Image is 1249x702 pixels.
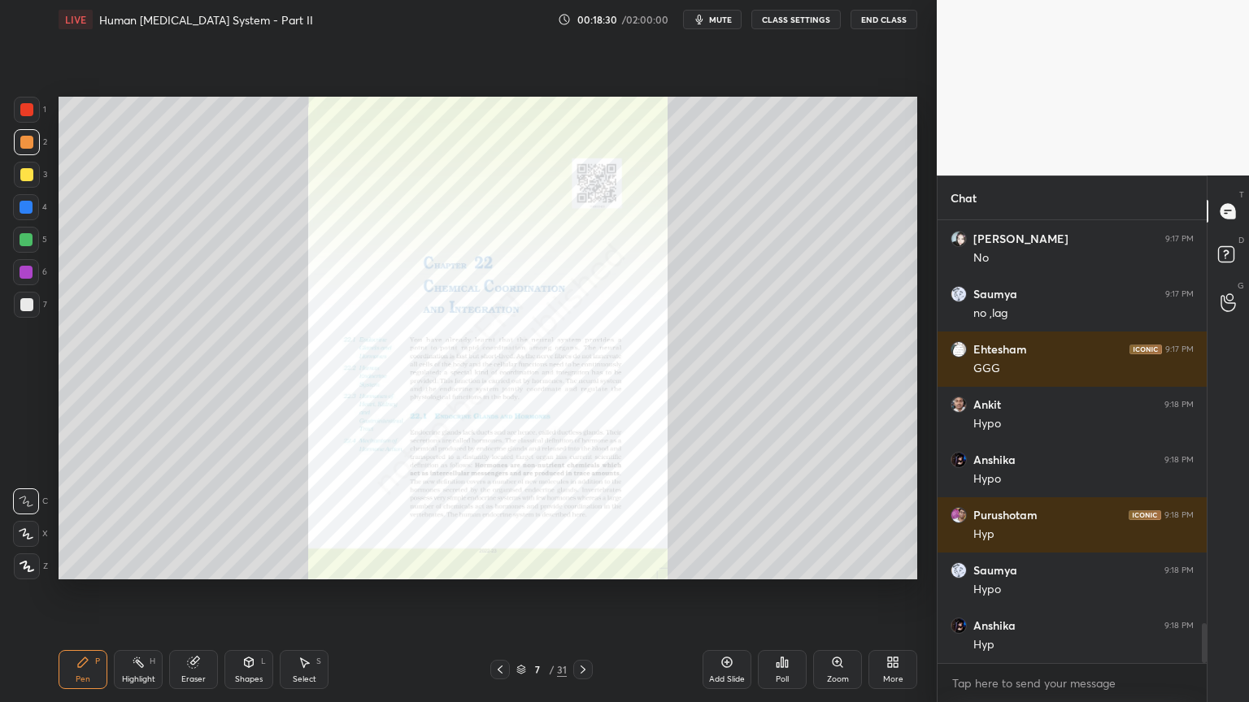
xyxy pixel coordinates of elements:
div: L [261,657,266,665]
div: 6 [13,259,47,285]
div: Z [14,553,48,579]
div: Hypo [973,416,1194,432]
h6: Ankit [973,397,1001,412]
div: Shapes [235,675,263,683]
div: P [95,657,100,665]
div: C [13,488,48,514]
div: 7 [14,292,47,318]
div: 9:17 PM [1165,289,1194,299]
div: Poll [776,675,789,683]
span: mute [709,14,732,25]
div: H [150,657,155,665]
div: 1 [14,97,46,123]
img: 25a94367645245f19d08f9ebd3bc0170.jpg [951,562,967,578]
p: Chat [938,176,990,219]
h6: Anshika [973,453,1016,467]
div: Select [293,675,316,683]
div: X [13,521,48,547]
h6: [PERSON_NAME] [973,232,1068,246]
img: f4a8ac9017f547fcabb9f885244d7538.jpg [951,341,967,357]
div: Pen [76,675,90,683]
div: 9:18 PM [1164,621,1194,630]
div: 9:18 PM [1164,510,1194,520]
img: 62e357fc69d541bfb9aca2aafed71745.jpg [951,396,967,413]
img: 4b33b7a69ed9406eb8bd85886245008c.jpg [951,231,967,247]
h6: Ehtesham [973,342,1027,357]
div: 7 [529,665,546,674]
div: S [316,657,321,665]
img: 3165eaadc29e4ac98a7de2dd90d2da15.jpg [951,507,967,523]
div: Hypo [973,471,1194,487]
div: Hyp [973,637,1194,653]
button: mute [683,10,742,29]
button: End Class [851,10,917,29]
div: 9:17 PM [1165,234,1194,244]
h6: Saumya [973,287,1017,301]
h4: Human [MEDICAL_DATA] System - Part II [99,12,313,28]
div: 2 [14,129,47,155]
p: D [1238,234,1244,246]
div: 9:18 PM [1164,400,1194,409]
img: iconic-dark.1390631f.png [1129,344,1162,354]
div: Zoom [827,675,849,683]
div: LIVE [59,10,93,29]
div: No [973,250,1194,266]
img: bb9732b6ea804f3e96cdd89650718096.jpg [951,452,967,468]
div: Hypo [973,582,1194,598]
div: Eraser [181,675,206,683]
img: bb9732b6ea804f3e96cdd89650718096.jpg [951,617,967,634]
div: Add Slide [709,675,745,683]
div: 31 [557,662,567,677]
div: Highlight [122,675,155,683]
div: 9:18 PM [1164,565,1194,575]
p: G [1238,279,1244,292]
div: 9:18 PM [1164,455,1194,465]
div: 3 [14,162,47,188]
img: iconic-dark.1390631f.png [1129,510,1161,520]
div: grid [938,220,1207,663]
div: no ,lag [973,305,1194,322]
img: 25a94367645245f19d08f9ebd3bc0170.jpg [951,286,967,302]
div: 9:17 PM [1165,344,1194,354]
h6: Purushotam [973,508,1038,522]
h6: Anshika [973,618,1016,633]
div: / [549,665,554,674]
button: CLASS SETTINGS [751,10,841,29]
div: More [883,675,903,683]
div: 5 [13,227,47,253]
div: Hyp [973,526,1194,543]
div: 4 [13,194,47,220]
div: GGG [973,361,1194,377]
p: T [1239,188,1244,201]
h6: Saumya [973,563,1017,578]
